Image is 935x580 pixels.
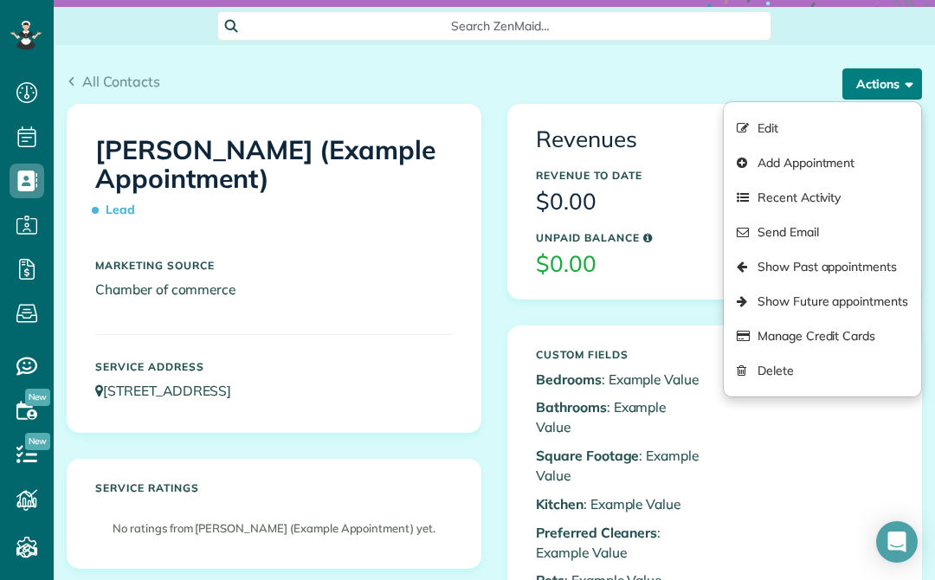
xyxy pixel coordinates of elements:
a: Delete [724,353,921,388]
span: All Contacts [82,73,160,90]
b: Bedrooms [536,371,602,388]
a: Send Email [724,215,921,249]
span: New [25,389,50,406]
a: Add Appointment [724,145,921,180]
h5: Service ratings [95,482,453,493]
b: Bathrooms [536,398,607,416]
a: Recent Activity [724,180,921,215]
h5: Unpaid Balance [536,232,893,243]
a: Show Future appointments [724,284,921,319]
h3: $0.00 [536,190,893,215]
h5: Service Address [95,361,453,372]
h1: [PERSON_NAME] (Example Appointment) [95,136,453,225]
p: Chamber of commerce [95,280,453,300]
p: : Example Value [536,446,702,486]
p: : Example Value [536,370,702,390]
a: Show Past appointments [724,249,921,284]
a: All Contacts [67,71,160,92]
h3: $0.00 [536,252,893,277]
p: No ratings from [PERSON_NAME] (Example Appointment) yet. [104,520,444,537]
div: Open Intercom Messenger [876,521,918,563]
b: Square Footage [536,447,639,464]
h5: Revenue to Date [536,170,893,181]
a: [STREET_ADDRESS] [95,382,248,399]
button: Actions [842,68,922,100]
a: Edit [724,111,921,145]
span: New [25,433,50,450]
span: Lead [95,195,142,225]
p: : Example Value [536,397,702,437]
b: Preferred Cleaners [536,524,657,541]
a: Manage Credit Cards [724,319,921,353]
p: : Example Value [536,494,702,514]
h5: Custom Fields [536,349,702,360]
p: : Example Value [536,523,702,563]
b: Kitchen [536,495,584,512]
h3: Revenues [536,127,893,152]
h5: Marketing Source [95,260,453,271]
